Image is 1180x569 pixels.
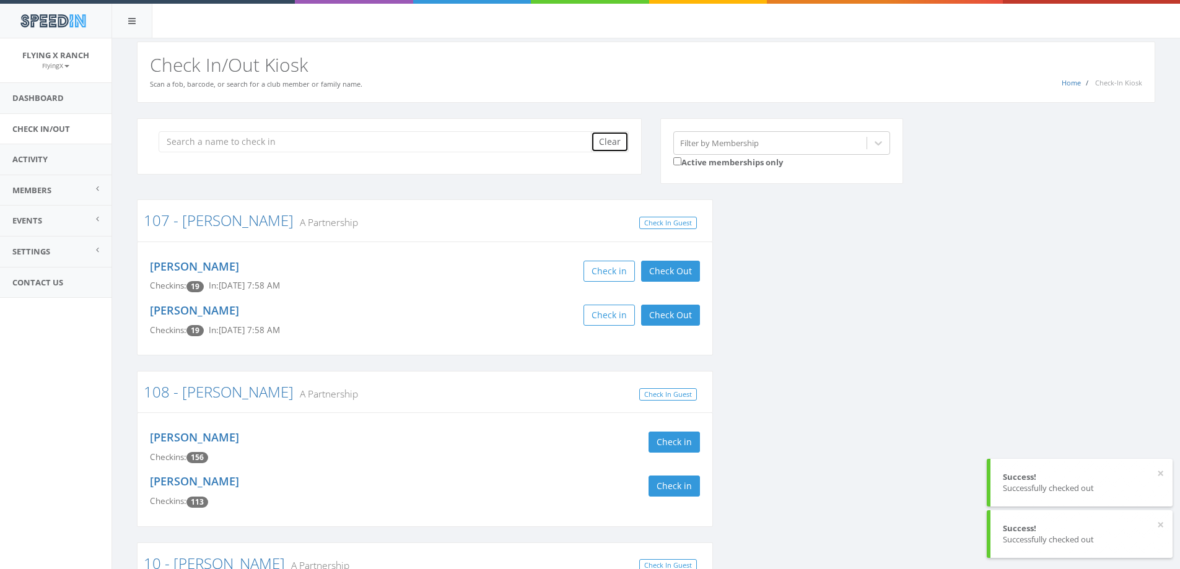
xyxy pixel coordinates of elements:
span: Contact Us [12,277,63,288]
a: [PERSON_NAME] [150,474,239,489]
span: Checkins: [150,451,186,463]
div: Successfully checked out [1003,482,1160,494]
a: [PERSON_NAME] [150,430,239,445]
button: Check in [583,305,635,326]
span: Flying X Ranch [22,50,89,61]
span: Check-In Kiosk [1095,78,1142,87]
span: Checkin count [186,497,208,508]
div: Success! [1003,523,1160,534]
button: Check in [583,261,635,282]
small: A Partnership [294,215,358,229]
div: Filter by Membership [680,137,759,149]
span: Settings [12,246,50,257]
span: In: [DATE] 7:58 AM [209,324,280,336]
a: 107 - [PERSON_NAME] [144,210,294,230]
a: [PERSON_NAME] [150,303,239,318]
span: Checkins: [150,495,186,506]
label: Active memberships only [673,155,783,168]
span: In: [DATE] 7:58 AM [209,280,280,291]
span: Checkins: [150,324,186,336]
span: Members [12,185,51,196]
a: Check In Guest [639,217,697,230]
a: Home [1062,78,1081,87]
span: Checkin count [186,452,208,463]
button: × [1157,519,1164,531]
small: Scan a fob, barcode, or search for a club member or family name. [150,79,362,89]
a: FlyingX [42,59,69,71]
span: Events [12,215,42,226]
input: Search a name to check in [159,131,600,152]
button: Check Out [641,305,700,326]
a: [PERSON_NAME] [150,259,239,274]
button: Check in [649,432,700,453]
button: Check Out [641,261,700,282]
a: Check In Guest [639,388,697,401]
img: speedin_logo.png [14,9,92,32]
h2: Check In/Out Kiosk [150,54,1142,75]
span: Checkin count [186,281,204,292]
span: Checkins: [150,280,186,291]
div: Success! [1003,471,1160,483]
button: Check in [649,476,700,497]
small: FlyingX [42,61,69,70]
input: Active memberships only [673,157,681,165]
button: Clear [591,131,629,152]
a: 108 - [PERSON_NAME] [144,381,294,402]
button: × [1157,467,1164,480]
span: Checkin count [186,325,204,336]
div: Successfully checked out [1003,534,1160,545]
small: A Partnership [294,387,358,401]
